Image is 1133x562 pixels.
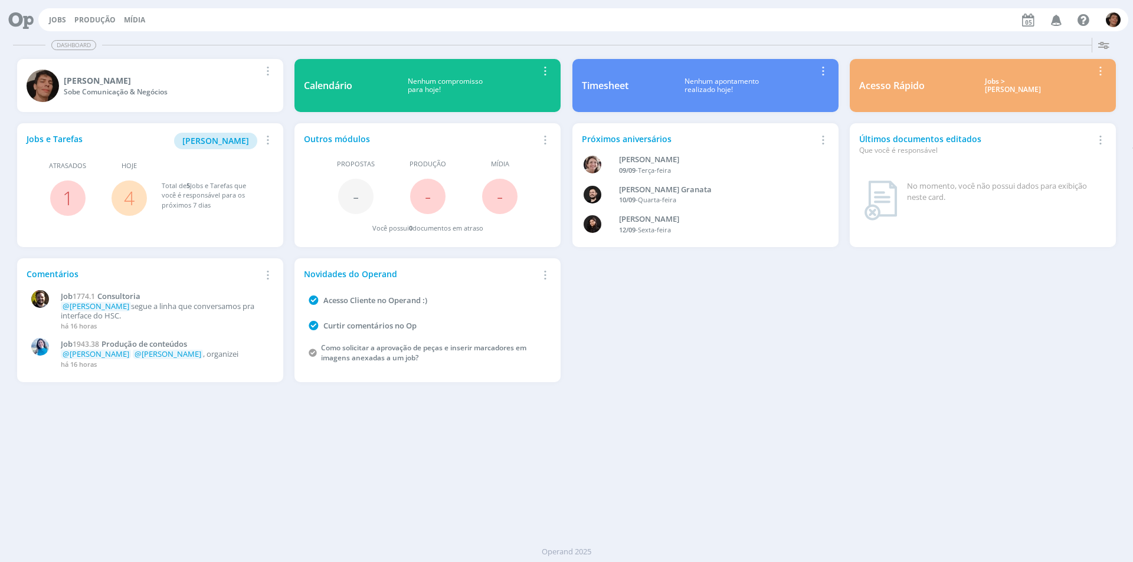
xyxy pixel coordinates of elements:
[859,145,1093,156] div: Que você é responsável
[337,159,375,169] span: Propostas
[619,195,636,204] span: 10/09
[63,301,129,311] span: @[PERSON_NAME]
[122,161,137,171] span: Hoje
[27,133,260,149] div: Jobs e Tarefas
[491,159,509,169] span: Mídia
[174,133,257,149] button: [PERSON_NAME]
[584,156,601,173] img: A
[638,195,676,204] span: Quarta-feira
[64,74,260,87] div: Patrick
[304,78,352,93] div: Calendário
[638,225,671,234] span: Sexta-feira
[619,154,810,166] div: Aline Beatriz Jackisch
[321,343,526,363] a: Como solicitar a aprovação de peças e inserir marcadores em imagens anexadas a um job?
[572,59,839,112] a: TimesheetNenhum apontamentorealizado hoje!
[61,340,267,349] a: Job1943.38Produção de conteúdos
[934,77,1093,94] div: Jobs > [PERSON_NAME]
[73,339,99,349] span: 1943.38
[31,338,49,356] img: E
[61,292,267,301] a: Job1774.1Consultoria
[61,302,267,320] p: segue a linha que conversamos pra interface do HSC.
[63,349,129,359] span: @[PERSON_NAME]
[582,133,816,145] div: Próximos aniversários
[135,349,201,359] span: @[PERSON_NAME]
[101,338,187,349] span: Produção de conteúdos
[619,166,636,175] span: 09/09
[73,291,95,301] span: 1774.1
[17,59,283,112] a: P[PERSON_NAME]Sobe Comunicação & Negócios
[74,15,116,25] a: Produção
[410,159,446,169] span: Produção
[49,161,86,171] span: Atrasados
[638,166,671,175] span: Terça-feira
[97,291,140,301] span: Consultoria
[497,183,503,209] span: -
[409,224,412,232] span: 0
[353,183,359,209] span: -
[71,15,119,25] button: Produção
[64,87,260,97] div: Sobe Comunicação & Negócios
[304,133,538,145] div: Outros módulos
[323,320,417,331] a: Curtir comentários no Op
[61,350,267,359] p: , organizei
[27,70,59,102] img: P
[162,181,262,211] div: Total de Jobs e Tarefas que você é responsável para os próximos 7 dias
[864,180,898,221] img: dashboard_not_found.png
[582,78,628,93] div: Timesheet
[425,183,431,209] span: -
[31,290,49,308] img: C
[182,135,249,146] span: [PERSON_NAME]
[859,78,925,93] div: Acesso Rápido
[45,15,70,25] button: Jobs
[1106,12,1121,27] img: P
[352,77,538,94] div: Nenhum compromisso para hoje!
[323,295,427,305] a: Acesso Cliente no Operand :)
[51,40,96,50] span: Dashboard
[61,360,97,369] span: há 16 horas
[174,134,257,146] a: [PERSON_NAME]
[63,185,73,211] a: 1
[61,321,97,330] span: há 16 horas
[1105,9,1121,30] button: P
[186,181,190,190] span: 5
[619,225,636,234] span: 12/09
[584,215,601,233] img: L
[304,268,538,280] div: Novidades do Operand
[619,213,810,225] div: Luana da Silva de Andrade
[584,186,601,203] img: B
[124,15,145,25] a: Mídia
[619,195,810,205] div: -
[27,268,260,280] div: Comentários
[372,224,483,234] div: Você possui documentos em atraso
[120,15,149,25] button: Mídia
[907,180,1102,203] div: No momento, você não possui dados para exibição neste card.
[628,77,816,94] div: Nenhum apontamento realizado hoje!
[859,133,1093,156] div: Últimos documentos editados
[49,15,66,25] a: Jobs
[124,185,135,211] a: 4
[619,225,810,235] div: -
[619,184,810,196] div: Bruno Corralo Granata
[619,166,810,176] div: -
